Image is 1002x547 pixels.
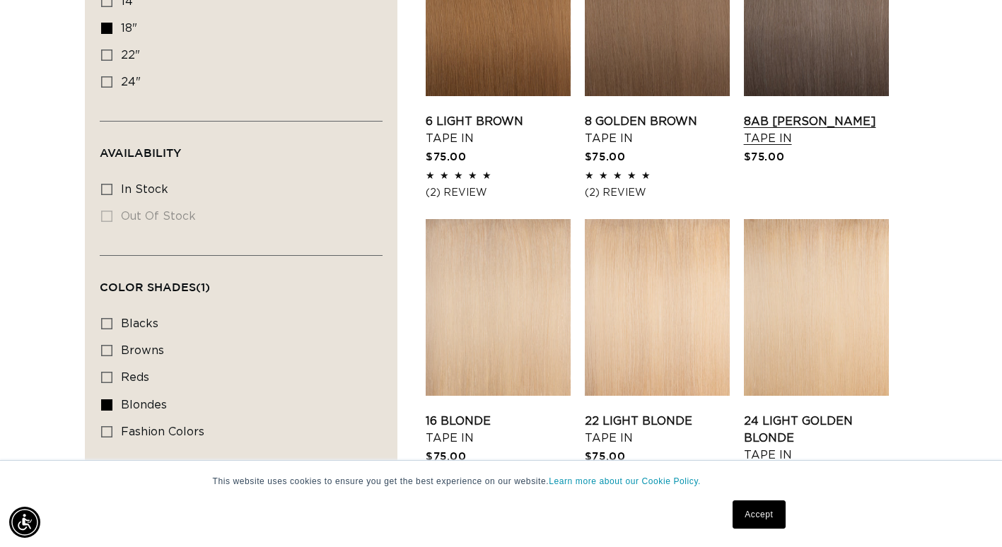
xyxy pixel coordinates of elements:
[100,256,383,307] summary: Color Shades (1 selected)
[100,146,181,159] span: Availability
[426,413,571,447] a: 16 Blonde Tape In
[744,113,889,147] a: 8AB [PERSON_NAME] Tape In
[121,318,158,329] span: blacks
[121,76,141,88] span: 24"
[426,113,571,147] a: 6 Light Brown Tape In
[121,372,149,383] span: reds
[733,500,785,529] a: Accept
[121,426,204,437] span: fashion colors
[549,476,701,486] a: Learn more about our Cookie Policy.
[121,184,168,195] span: In stock
[121,23,137,34] span: 18"
[213,475,790,488] p: This website uses cookies to ensure you get the best experience on our website.
[121,49,140,61] span: 22"
[121,399,167,411] span: blondes
[100,281,210,293] span: Color Shades
[196,281,210,293] span: (1)
[9,507,40,538] div: Accessibility Menu
[585,113,730,147] a: 8 Golden Brown Tape In
[744,413,889,464] a: 24 Light Golden Blonde Tape In
[100,122,383,172] summary: Availability (0 selected)
[585,413,730,447] a: 22 Light Blonde Tape In
[931,479,1002,547] iframe: Chat Widget
[121,345,164,356] span: browns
